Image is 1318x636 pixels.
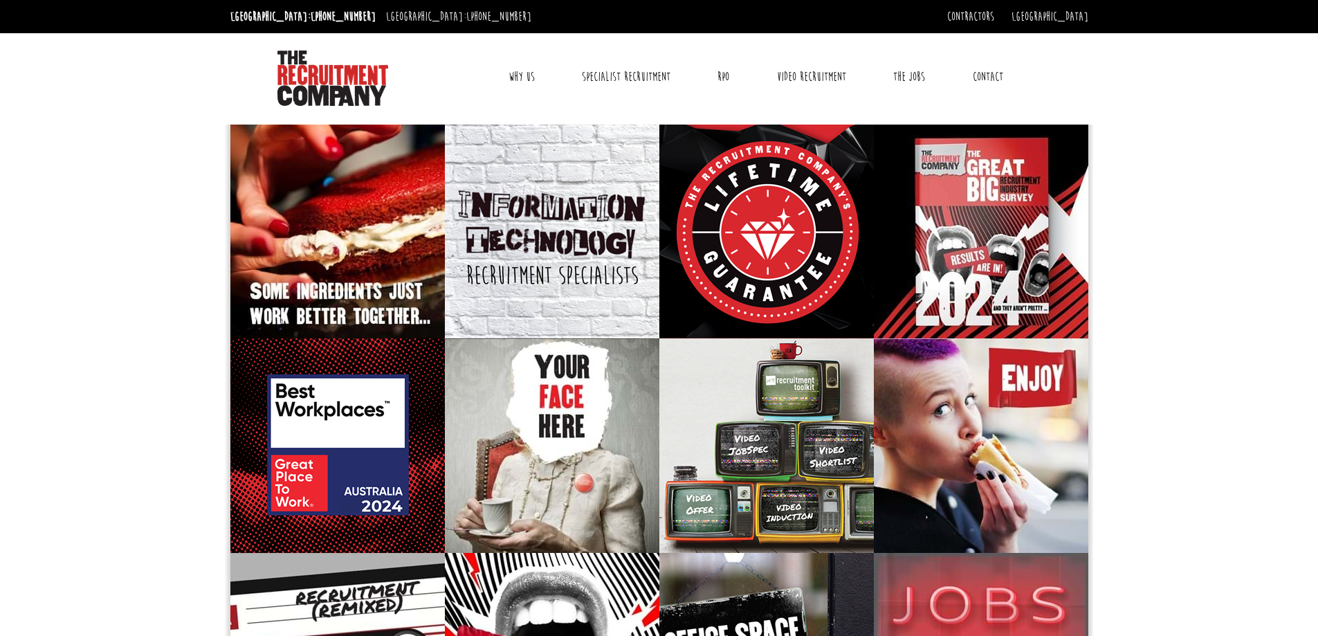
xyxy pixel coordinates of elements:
a: RPO [707,60,740,94]
a: [PHONE_NUMBER] [466,9,531,24]
a: Contractors [947,9,994,24]
a: [PHONE_NUMBER] [311,9,376,24]
a: Why Us [498,60,545,94]
a: [GEOGRAPHIC_DATA] [1012,9,1088,24]
a: The Jobs [883,60,935,94]
a: Specialist Recruitment [571,60,681,94]
li: [GEOGRAPHIC_DATA]: [383,6,535,28]
li: [GEOGRAPHIC_DATA]: [227,6,379,28]
img: The Recruitment Company [277,51,388,106]
a: Contact [962,60,1014,94]
a: Video Recruitment [767,60,857,94]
